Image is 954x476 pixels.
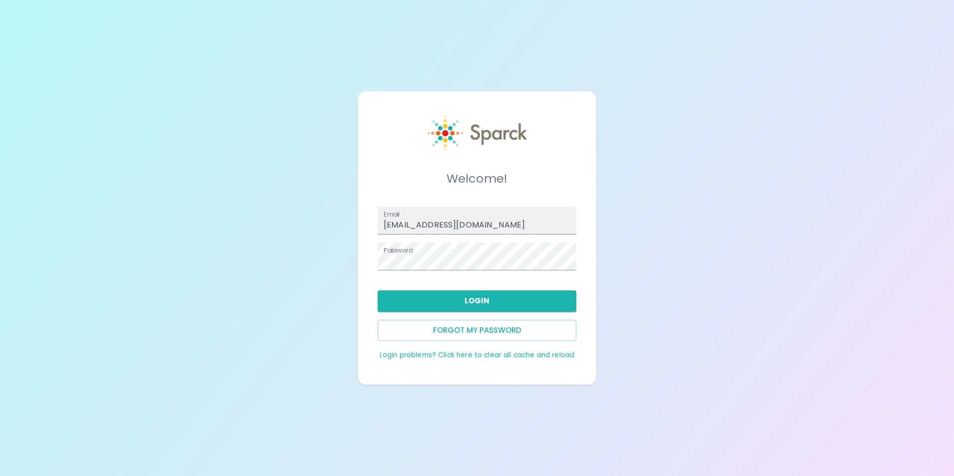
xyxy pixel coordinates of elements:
[378,320,576,341] button: Forgot my password
[380,350,574,360] a: Login problems? Click here to clear all cache and reload
[384,210,400,219] label: Email
[384,246,413,254] label: Password
[378,290,576,311] button: Login
[428,115,527,151] img: Sparck logo
[378,171,576,187] h5: Welcome!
